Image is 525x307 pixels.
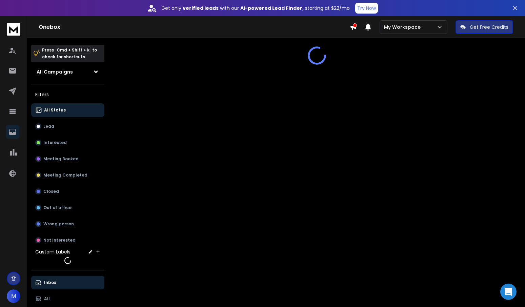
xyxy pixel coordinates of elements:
button: Out of office [31,201,104,214]
button: All Campaigns [31,65,104,79]
p: Inbox [44,280,56,285]
button: Get Free Credits [456,20,513,34]
button: Lead [31,120,104,133]
p: Press to check for shortcuts. [42,47,97,60]
h1: All Campaigns [37,68,73,75]
p: All [44,296,50,302]
h3: Custom Labels [35,248,70,255]
button: Inbox [31,276,104,289]
p: Closed [43,189,59,194]
strong: AI-powered Lead Finder, [240,5,304,12]
button: Not Interested [31,233,104,247]
p: Get only with our starting at $22/mo [161,5,350,12]
p: Get Free Credits [470,24,508,30]
button: Wrong person [31,217,104,231]
button: Try Now [355,3,378,14]
button: All Status [31,103,104,117]
p: Out of office [43,205,72,210]
button: Interested [31,136,104,149]
p: All Status [44,107,66,113]
p: Lead [43,124,54,129]
p: Meeting Booked [43,156,79,162]
p: Interested [43,140,67,145]
div: Open Intercom Messenger [500,284,517,300]
button: M [7,289,20,303]
p: Not Interested [43,238,76,243]
p: My Workspace [384,24,423,30]
p: Meeting Completed [43,172,87,178]
strong: verified leads [183,5,219,12]
button: Closed [31,185,104,198]
p: Try Now [357,5,376,12]
h3: Filters [31,90,104,99]
span: Cmd + Shift + k [56,46,90,54]
img: logo [7,23,20,36]
button: Meeting Booked [31,152,104,166]
button: All [31,292,104,306]
button: Meeting Completed [31,168,104,182]
p: Wrong person [43,221,74,227]
h1: Onebox [39,23,350,31]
